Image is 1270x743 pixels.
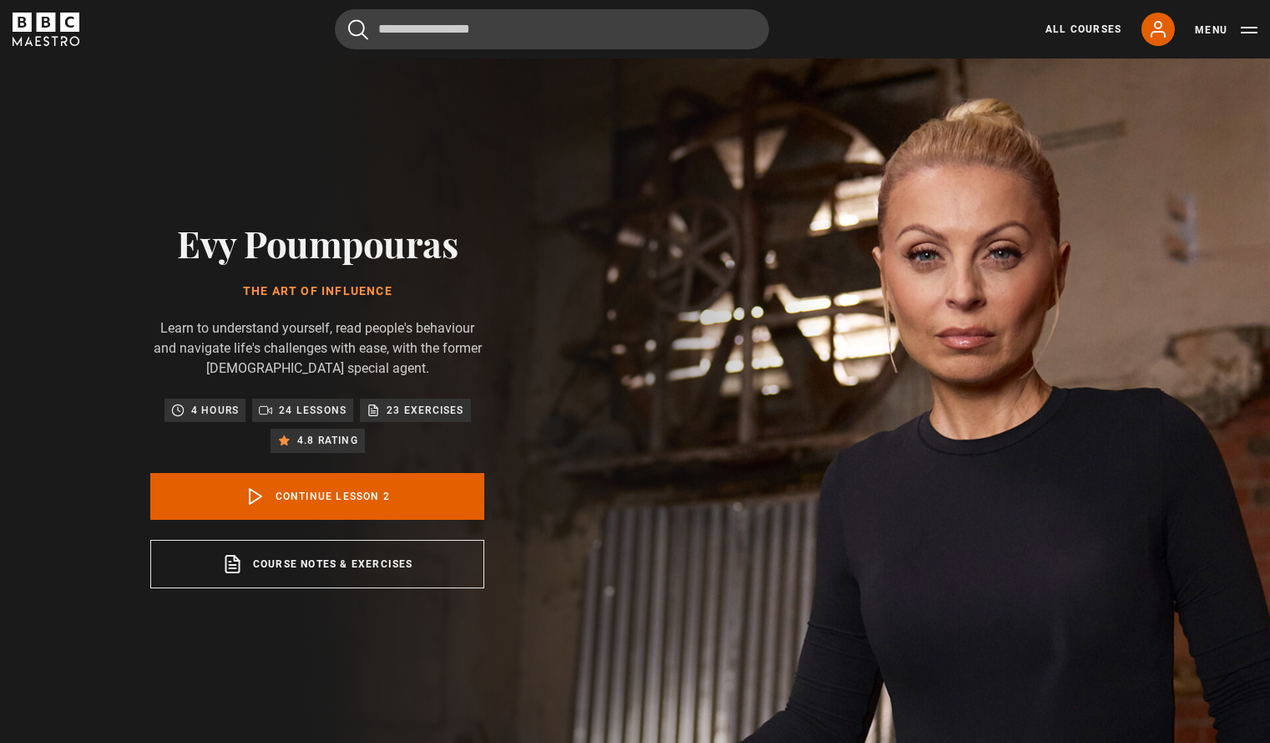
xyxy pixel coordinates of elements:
[150,473,484,520] a: Continue lesson 2
[13,13,79,46] svg: BBC Maestro
[150,318,484,379] p: Learn to understand yourself, read people's behaviour and navigate life's challenges with ease, w...
[387,402,463,419] p: 23 exercises
[191,402,239,419] p: 4 hours
[1045,22,1121,37] a: All Courses
[335,9,769,49] input: Search
[150,540,484,588] a: Course notes & exercises
[150,221,484,264] h2: Evy Poumpouras
[348,19,368,40] button: Submit the search query
[297,432,358,449] p: 4.8 rating
[279,402,347,419] p: 24 lessons
[150,285,484,298] h1: The Art of Influence
[1195,22,1257,38] button: Toggle navigation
